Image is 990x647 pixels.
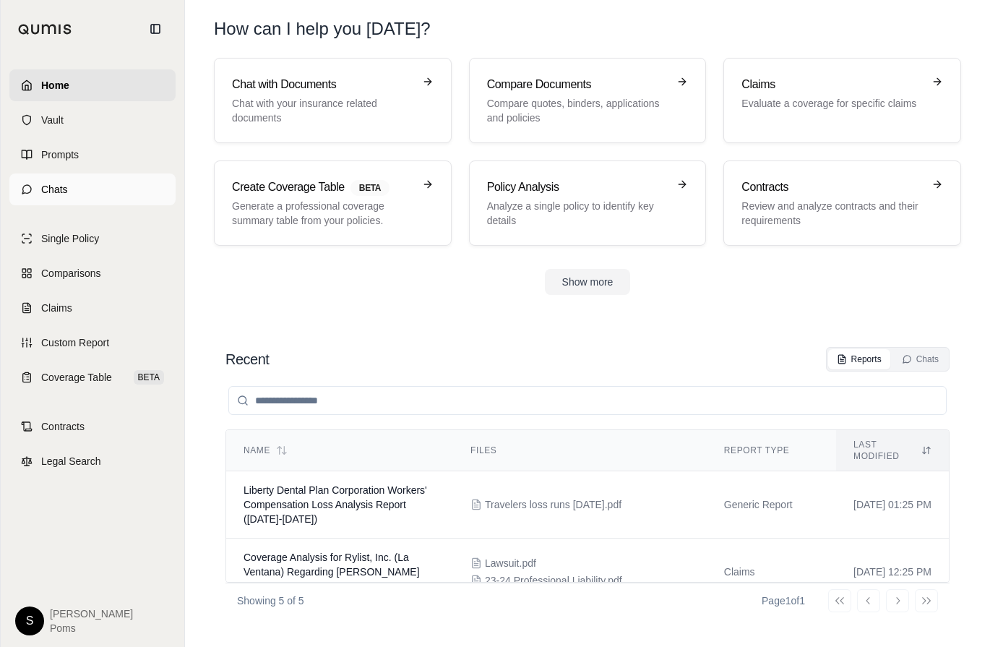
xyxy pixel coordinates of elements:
span: Poms [50,621,133,635]
div: Last modified [853,439,931,462]
a: Legal Search [9,445,176,477]
span: [PERSON_NAME] [50,607,133,621]
a: Create Coverage TableBETAGenerate a professional coverage summary table from your policies. [214,160,452,246]
th: Files [453,430,707,471]
span: Chats [41,182,68,197]
span: Home [41,78,69,93]
div: Page 1 of 1 [762,594,805,608]
span: 23-24 Professional Liability.pdf [485,573,622,588]
h3: Policy Analysis [487,179,668,196]
span: Coverage Table [41,370,112,385]
a: Policy AnalysisAnalyze a single policy to identify key details [469,160,707,246]
span: Single Policy [41,231,99,246]
div: Name [244,445,436,456]
span: Contracts [41,419,85,434]
th: Report Type [707,430,836,471]
td: Claims [707,539,836,606]
a: Coverage TableBETA [9,361,176,393]
span: Liberty Dental Plan Corporation Workers' Compensation Loss Analysis Report (2019-2025) [244,484,427,525]
a: ClaimsEvaluate a coverage for specific claims [723,58,961,143]
p: Generate a professional coverage summary table from your policies. [232,199,413,228]
span: BETA [350,180,389,196]
span: Travelers loss runs 08.09.25.pdf [485,497,621,512]
td: [DATE] 12:25 PM [836,539,949,606]
p: Showing 5 of 5 [237,594,304,608]
a: Prompts [9,139,176,171]
p: Chat with your insurance related documents [232,96,413,125]
p: Analyze a single policy to identify key details [487,199,668,228]
p: Evaluate a coverage for specific claims [741,96,923,111]
p: Compare quotes, binders, applications and policies [487,96,668,125]
span: Vault [41,113,64,127]
span: Comparisons [41,266,100,280]
a: Vault [9,104,176,136]
a: Single Policy [9,223,176,254]
span: Prompts [41,147,79,162]
span: Legal Search [41,454,101,468]
span: Custom Report [41,335,109,350]
div: Reports [837,354,882,365]
a: Custom Report [9,327,176,359]
h3: Compare Documents [487,76,668,93]
a: Compare DocumentsCompare quotes, binders, applications and policies [469,58,707,143]
span: Coverage Analysis for Rylist, Inc. (La Ventana) Regarding Mary Elizabeth Wade Lawsuit [244,552,420,592]
a: Chat with DocumentsChat with your insurance related documents [214,58,452,143]
h3: Chat with Documents [232,76,413,93]
img: Qumis Logo [18,24,72,35]
a: Chats [9,173,176,205]
h3: Contracts [741,179,923,196]
h3: Create Coverage Table [232,179,413,196]
td: Generic Report [707,471,836,539]
button: Reports [828,349,890,369]
span: Claims [41,301,72,315]
div: Chats [902,354,939,365]
div: S [15,607,44,635]
button: Show more [545,269,631,295]
p: Review and analyze contracts and their requirements [741,199,923,228]
td: [DATE] 01:25 PM [836,471,949,539]
button: Chats [893,349,947,369]
h2: Recent [225,349,269,369]
a: Home [9,69,176,101]
span: Lawsuit.pdf [485,556,536,570]
button: Collapse sidebar [144,17,167,40]
h1: How can I help you [DATE]? [214,17,961,40]
a: ContractsReview and analyze contracts and their requirements [723,160,961,246]
a: Claims [9,292,176,324]
a: Contracts [9,411,176,442]
a: Comparisons [9,257,176,289]
span: BETA [134,370,164,385]
h3: Claims [741,76,923,93]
